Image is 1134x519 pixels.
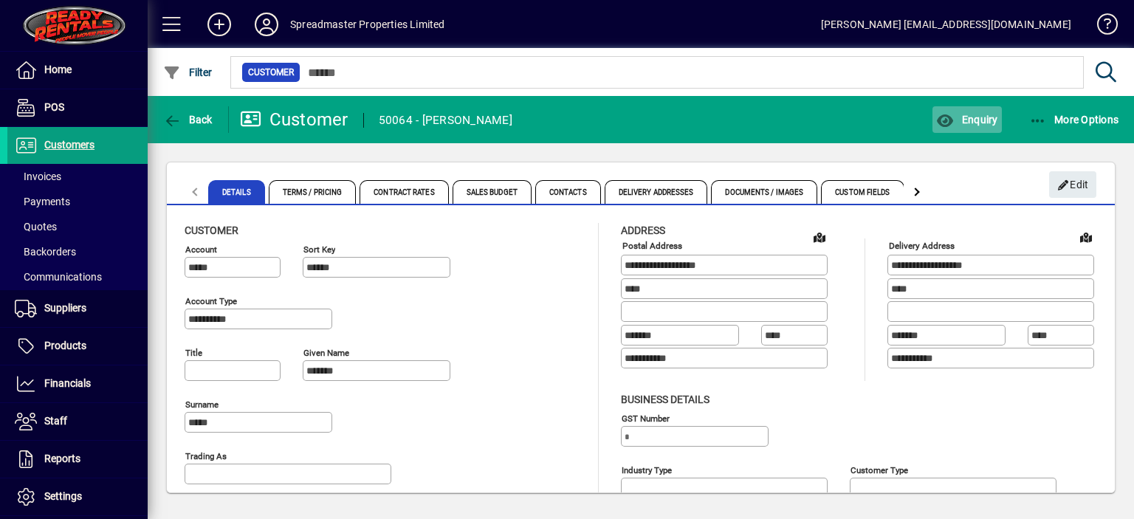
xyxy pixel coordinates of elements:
[303,348,349,358] mat-label: Given name
[148,106,229,133] app-page-header-button: Back
[7,403,148,440] a: Staff
[243,11,290,38] button: Profile
[850,464,908,475] mat-label: Customer type
[7,328,148,365] a: Products
[7,214,148,239] a: Quotes
[1029,114,1119,126] span: More Options
[7,189,148,214] a: Payments
[7,441,148,478] a: Reports
[185,399,219,410] mat-label: Surname
[248,65,294,80] span: Customer
[163,114,213,126] span: Back
[1049,171,1096,198] button: Edit
[15,271,102,283] span: Communications
[7,89,148,126] a: POS
[303,244,335,255] mat-label: Sort key
[1074,225,1098,249] a: View on map
[1025,106,1123,133] button: More Options
[622,464,672,475] mat-label: Industry type
[44,377,91,389] span: Financials
[159,59,216,86] button: Filter
[7,290,148,327] a: Suppliers
[808,225,831,249] a: View on map
[453,180,532,204] span: Sales Budget
[163,66,213,78] span: Filter
[269,180,357,204] span: Terms / Pricing
[7,365,148,402] a: Financials
[44,453,80,464] span: Reports
[185,451,227,461] mat-label: Trading as
[1057,173,1089,197] span: Edit
[44,490,82,502] span: Settings
[44,101,64,113] span: POS
[360,180,448,204] span: Contract Rates
[7,164,148,189] a: Invoices
[240,108,348,131] div: Customer
[7,52,148,89] a: Home
[15,246,76,258] span: Backorders
[7,264,148,289] a: Communications
[821,180,904,204] span: Custom Fields
[1086,3,1116,51] a: Knowledge Base
[15,171,61,182] span: Invoices
[622,413,670,423] mat-label: GST Number
[185,224,238,236] span: Customer
[44,302,86,314] span: Suppliers
[185,296,237,306] mat-label: Account Type
[185,244,217,255] mat-label: Account
[290,13,444,36] div: Spreadmaster Properties Limited
[159,106,216,133] button: Back
[15,221,57,233] span: Quotes
[711,180,817,204] span: Documents / Images
[535,180,601,204] span: Contacts
[44,340,86,351] span: Products
[621,393,709,405] span: Business details
[7,239,148,264] a: Backorders
[44,139,94,151] span: Customers
[44,63,72,75] span: Home
[208,180,265,204] span: Details
[185,348,202,358] mat-label: Title
[15,196,70,207] span: Payments
[196,11,243,38] button: Add
[605,180,708,204] span: Delivery Addresses
[936,114,997,126] span: Enquiry
[932,106,1001,133] button: Enquiry
[44,415,67,427] span: Staff
[379,109,512,132] div: 50064 - [PERSON_NAME]
[621,224,665,236] span: Address
[7,478,148,515] a: Settings
[821,13,1071,36] div: [PERSON_NAME] [EMAIL_ADDRESS][DOMAIN_NAME]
